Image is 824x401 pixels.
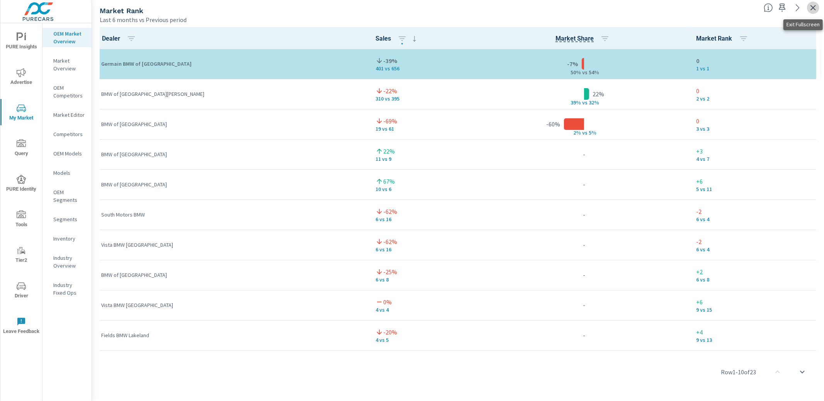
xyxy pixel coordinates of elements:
p: s 32% [585,99,603,106]
p: 310 vs 395 [375,96,472,102]
p: Vista BMW [GEOGRAPHIC_DATA] [101,301,363,309]
p: 6 vs 8 [697,276,815,283]
p: Industry Fixed Ops [53,281,85,297]
p: OEM Segments [53,188,85,204]
p: 4 vs 5 [375,337,472,343]
span: Tools [3,210,40,229]
span: Advertise [3,68,40,87]
p: 3 vs 3 [697,126,815,132]
p: Competitors [53,130,85,138]
span: Dealer [102,34,139,43]
p: OEM Market Overview [53,30,85,45]
p: -2 [697,237,815,246]
p: Segments [53,215,85,223]
p: 401 vs 656 [375,66,472,72]
div: Industry Overview [42,252,92,271]
p: 9 vs 13 [697,337,815,343]
p: 2 vs 2 [697,96,815,102]
div: Market Overview [42,55,92,74]
span: Market Rank shows you how you rank, in terms of sales, to other dealerships in your market. “Mark... [764,3,773,12]
p: BMW of [GEOGRAPHIC_DATA][PERSON_NAME] [101,90,363,98]
p: 9 vs 15 [697,307,815,313]
p: Germain BMW of [GEOGRAPHIC_DATA] [101,60,363,68]
p: 0 [697,86,815,96]
p: -25% [383,267,397,276]
p: 0% [383,297,392,307]
p: Market Editor [53,111,85,119]
p: BMW of [GEOGRAPHIC_DATA] [101,271,363,279]
p: BMW of [GEOGRAPHIC_DATA] [101,181,363,188]
p: 5 vs 11 [697,186,815,192]
p: s 5% [585,130,603,137]
p: 6 vs 4 [697,216,815,222]
span: Dealer Sales / Total Market Sales. [Market = within dealer PMA (or 60 miles if no PMA is defined)... [556,34,594,43]
p: 1 vs 1 [697,66,815,72]
button: scroll to bottom [793,363,812,381]
p: Fields BMW Lakeland [101,331,363,339]
div: OEM Competitors [42,82,92,101]
p: +4 [697,328,815,337]
div: OEM Segments [42,186,92,206]
p: -60% [546,119,560,129]
p: BMW of [GEOGRAPHIC_DATA] [101,150,363,158]
p: - [583,331,585,340]
p: -69% [383,116,397,126]
p: -39% [383,56,397,66]
p: 39% v [565,99,585,106]
p: 6 vs 16 [375,246,472,253]
p: BMW of [GEOGRAPHIC_DATA] [101,120,363,128]
p: -62% [383,237,397,246]
p: 22% [383,147,395,156]
p: 6 vs 16 [375,216,472,222]
p: 0 [697,56,815,66]
div: OEM Market Overview [42,28,92,47]
p: Models [53,169,85,177]
p: 4 vs 7 [697,156,815,162]
span: PURE Identity [3,175,40,194]
span: Tier2 [3,246,40,265]
div: OEM Models [42,148,92,159]
p: -62% [383,207,397,216]
div: nav menu [0,23,42,343]
p: +6 [697,177,815,186]
p: 6 vs 4 [697,246,815,253]
p: +2 [697,267,815,276]
p: Last 6 months vs Previous period [100,15,187,24]
div: Segments [42,213,92,225]
p: -22% [383,86,397,96]
div: Industry Fixed Ops [42,279,92,299]
p: Industry Overview [53,254,85,270]
p: - [583,300,585,310]
p: 6 vs 8 [375,276,472,283]
p: 10 vs 6 [375,186,472,192]
p: 0 [697,116,815,126]
p: 67% [383,177,395,186]
p: South Motors BMW [101,211,363,218]
p: OEM Models [53,150,85,157]
p: 11 vs 9 [375,156,472,162]
span: Market Share [556,34,613,43]
span: PURE Insights [3,32,40,51]
p: - [583,240,585,249]
p: +3 [697,147,815,156]
span: Query [3,139,40,158]
p: Market Overview [53,57,85,72]
p: 50% v [565,69,585,76]
p: Inventory [53,235,85,242]
div: Competitors [42,128,92,140]
span: My Market [3,104,40,123]
p: +6 [697,297,815,307]
p: Vista BMW [GEOGRAPHIC_DATA] [101,241,363,249]
span: Save this to your personalized report [776,2,788,14]
p: - [583,180,585,189]
p: 4 vs 4 [375,307,472,313]
div: Inventory [42,233,92,244]
p: -20% [383,328,397,337]
span: Leave Feedback [3,317,40,336]
p: -2 [697,207,815,216]
p: OEM Competitors [53,84,85,99]
div: Models [42,167,92,179]
a: See more details in report [792,2,804,14]
span: Sales [375,34,419,43]
p: 2% v [565,130,585,137]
